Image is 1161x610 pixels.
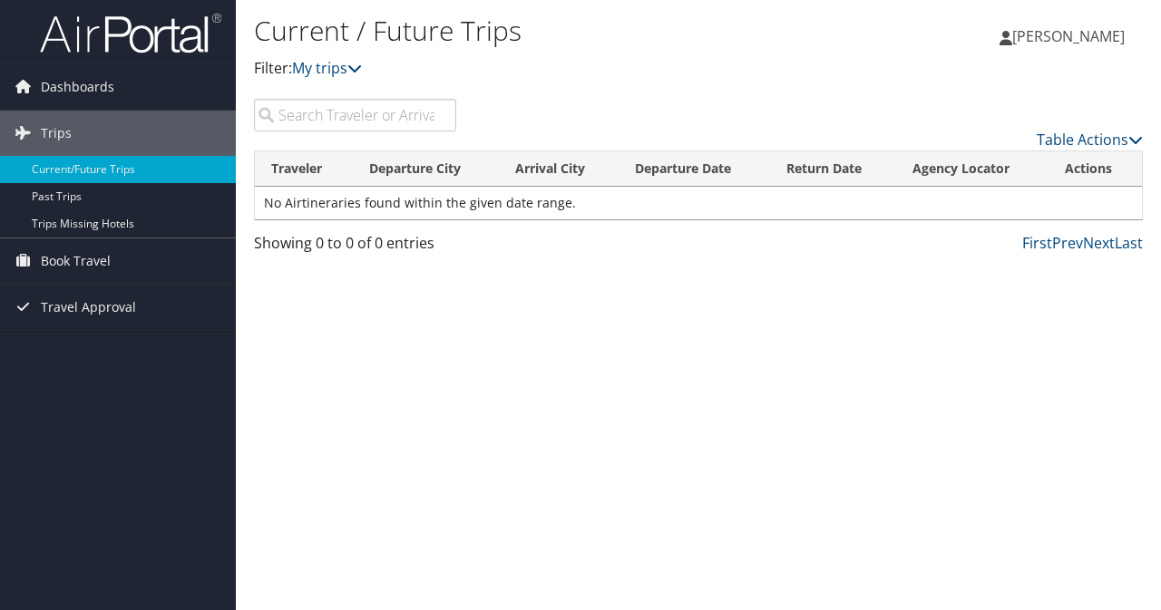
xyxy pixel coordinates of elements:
[254,57,846,81] p: Filter:
[1049,151,1142,187] th: Actions
[41,285,136,330] span: Travel Approval
[353,151,499,187] th: Departure City: activate to sort column ascending
[619,151,770,187] th: Departure Date: activate to sort column descending
[499,151,620,187] th: Arrival City: activate to sort column ascending
[292,58,362,78] a: My trips
[41,64,114,110] span: Dashboards
[255,187,1142,219] td: No Airtineraries found within the given date range.
[1115,233,1143,253] a: Last
[1012,26,1125,46] span: [PERSON_NAME]
[254,99,456,131] input: Search Traveler or Arrival City
[255,151,353,187] th: Traveler: activate to sort column ascending
[254,12,846,50] h1: Current / Future Trips
[1000,9,1143,63] a: [PERSON_NAME]
[40,12,221,54] img: airportal-logo.png
[41,111,72,156] span: Trips
[896,151,1049,187] th: Agency Locator: activate to sort column ascending
[254,232,456,263] div: Showing 0 to 0 of 0 entries
[1083,233,1115,253] a: Next
[770,151,897,187] th: Return Date: activate to sort column ascending
[1052,233,1083,253] a: Prev
[1022,233,1052,253] a: First
[1037,130,1143,150] a: Table Actions
[41,238,111,284] span: Book Travel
